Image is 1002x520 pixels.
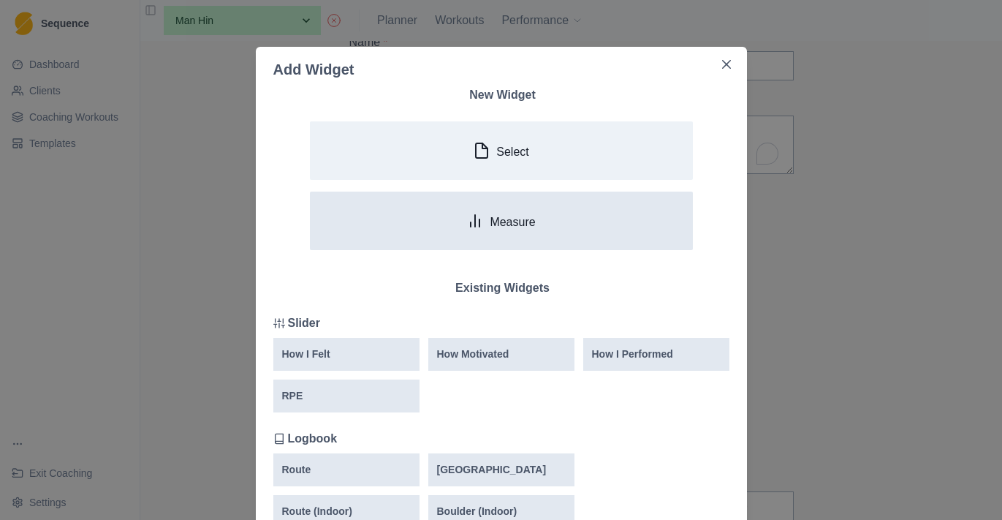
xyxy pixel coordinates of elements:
p: How Motivated [437,347,509,362]
button: Close [715,53,738,76]
p: [GEOGRAPHIC_DATA] [437,462,547,478]
p: RPE [282,388,303,404]
p: Route [282,462,311,478]
p: New Widget [276,86,729,104]
p: How I Felt [282,347,330,362]
header: Add Widget [256,47,747,80]
button: Select [310,121,693,180]
p: Existing Widgets [276,279,729,297]
p: Slider [288,314,320,332]
button: Measure [310,192,693,250]
p: How I Performed [592,347,673,362]
p: Logbook [288,430,338,448]
p: Select [496,145,528,159]
p: Measure [490,215,535,229]
p: Route (Indoor) [282,504,352,519]
p: Boulder (Indoor) [437,504,517,519]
